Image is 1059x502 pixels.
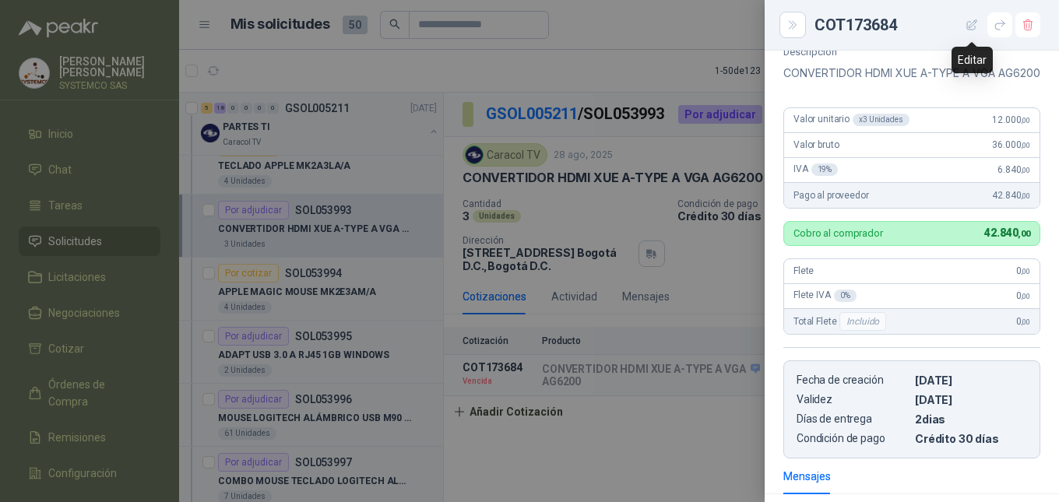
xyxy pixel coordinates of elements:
span: ,00 [1021,191,1030,200]
span: Pago al proveedor [793,190,869,201]
span: 36.000 [992,139,1030,150]
span: Flete IVA [793,290,857,302]
span: ,00 [1021,318,1030,326]
button: Close [783,16,802,34]
span: 42.840 [984,226,1030,239]
span: Valor bruto [793,139,839,150]
div: 0 % [834,290,857,302]
p: Días de entrega [797,412,909,426]
div: Incluido [839,312,886,331]
p: Condición de pago [797,432,909,445]
span: 0 [1016,316,1030,327]
span: ,00 [1021,166,1030,174]
span: ,00 [1021,267,1030,276]
span: 0 [1016,265,1030,276]
span: 6.840 [997,164,1030,175]
span: ,00 [1021,292,1030,300]
span: Total Flete [793,312,889,331]
span: 0 [1016,290,1030,301]
p: Fecha de creación [797,374,909,387]
div: Editar [952,47,993,73]
p: Validez [797,393,909,406]
span: Flete [793,265,814,276]
div: 19 % [811,163,839,176]
div: COT173684 [814,12,1040,37]
p: CONVERTIDOR HDMI XUE A-TYPE A VGA AG6200 [783,64,1040,82]
p: Cobro al comprador [793,228,883,238]
p: 2 dias [915,412,1027,426]
div: x 3 Unidades [853,114,909,126]
span: ,00 [1021,141,1030,149]
span: IVA [793,163,838,176]
span: ,00 [1018,229,1030,239]
p: [DATE] [915,374,1027,387]
span: 42.840 [992,190,1030,201]
p: [DATE] [915,393,1027,406]
span: Valor unitario [793,114,909,126]
p: Crédito 30 días [915,432,1027,445]
p: Descripción [783,46,1040,58]
div: Mensajes [783,468,831,485]
span: 12.000 [992,114,1030,125]
span: ,00 [1021,116,1030,125]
